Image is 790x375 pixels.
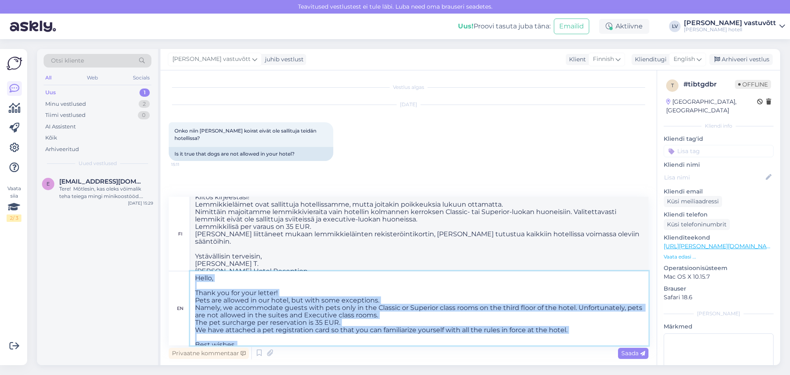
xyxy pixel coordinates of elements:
[7,56,22,71] img: Askly Logo
[664,196,722,207] div: Küsi meiliaadressi
[128,200,153,206] div: [DATE] 15:29
[169,147,333,161] div: Is it true that dogs are not allowed in your hotel?
[131,72,151,83] div: Socials
[169,84,648,91] div: Vestlus algas
[139,89,150,97] div: 1
[45,89,56,97] div: Uus
[7,185,21,222] div: Vaata siia
[664,135,774,143] p: Kliendi tag'id
[664,219,730,230] div: Küsi telefoninumbrit
[45,145,79,154] div: Arhiveeritud
[46,181,50,187] span: e
[664,322,774,331] p: Märkmed
[664,122,774,130] div: Kliendi info
[169,101,648,108] div: [DATE]
[45,111,86,119] div: Tiimi vestlused
[45,134,57,142] div: Kõik
[664,161,774,169] p: Kliendi nimi
[683,79,735,89] div: # tibtgdbr
[45,100,86,108] div: Minu vestlused
[593,55,614,64] span: Finnish
[671,82,674,89] span: t
[59,185,153,200] div: Tere! Mõtlesin, kas oleks võimalik teha teiega mingi minikoostööd. Saaksin aidata neid laiemale p...
[669,21,681,32] div: LV
[79,160,117,167] span: Uued vestlused
[599,19,649,34] div: Aktiivne
[190,197,648,271] textarea: Hei, Kiitos kirjeestäsi! Lemmikkieläimet ovat sallittuja hotellissamme, mutta joitakin poikkeuksi...
[735,80,771,89] span: Offline
[666,98,757,115] div: [GEOGRAPHIC_DATA], [GEOGRAPHIC_DATA]
[664,242,777,250] a: [URL][PERSON_NAME][DOMAIN_NAME]
[664,233,774,242] p: Klienditeekond
[7,214,21,222] div: 2 / 3
[664,273,774,281] p: Mac OS X 10.15.7
[172,55,251,64] span: [PERSON_NAME] vastuvõtt
[51,56,84,65] span: Otsi kliente
[632,55,667,64] div: Klienditugi
[621,349,645,357] span: Saada
[85,72,100,83] div: Web
[664,173,764,182] input: Lisa nimi
[664,210,774,219] p: Kliendi telefon
[566,55,586,64] div: Klient
[45,123,76,131] div: AI Assistent
[664,293,774,302] p: Safari 18.6
[458,22,474,30] b: Uus!
[139,100,150,108] div: 2
[177,301,184,315] div: en
[171,161,202,168] span: 15:11
[190,271,648,345] textarea: Hello, Thank you for your letter! Pets are allowed in our hotel, but with some exceptions. Namely...
[664,284,774,293] p: Brauser
[684,20,785,33] a: [PERSON_NAME] vastuvõtt[PERSON_NAME] hotell
[664,187,774,196] p: Kliendi email
[664,264,774,273] p: Operatsioonisüsteem
[674,55,695,64] span: English
[174,128,318,141] span: Onko niin [PERSON_NAME] koirat eivät ole sallituja teidän hotellissa?
[664,253,774,261] p: Vaata edasi ...
[262,55,304,64] div: juhib vestlust
[138,111,150,119] div: 0
[554,19,589,34] button: Emailid
[664,310,774,317] div: [PERSON_NAME]
[664,145,774,157] input: Lisa tag
[59,178,145,185] span: emmalysiim7@gmail.com
[709,54,773,65] div: Arhiveeri vestlus
[178,227,182,241] div: fi
[684,20,776,26] div: [PERSON_NAME] vastuvõtt
[169,348,249,359] div: Privaatne kommentaar
[44,72,53,83] div: All
[458,21,551,31] div: Proovi tasuta juba täna:
[684,26,776,33] div: [PERSON_NAME] hotell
